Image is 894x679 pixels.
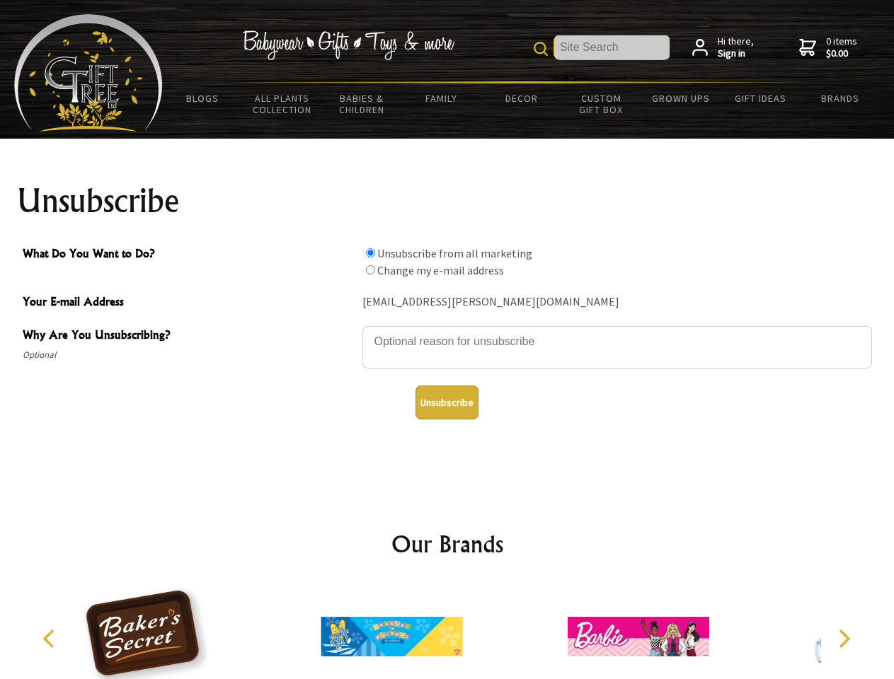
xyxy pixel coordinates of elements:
[826,47,857,60] strong: $0.00
[163,83,243,113] a: BLOGS
[641,83,721,113] a: Grown Ups
[828,623,859,654] button: Next
[799,35,857,60] a: 0 items$0.00
[377,246,532,260] label: Unsubscribe from all marketing
[243,83,323,124] a: All Plants Collection
[718,47,754,60] strong: Sign in
[362,291,872,313] div: [EMAIL_ADDRESS][PERSON_NAME][DOMAIN_NAME]
[17,184,878,218] h1: Unsubscribe
[23,347,355,364] span: Optional
[322,83,402,124] a: Babies & Children
[801,83,881,113] a: Brands
[14,14,163,132] img: Babyware - Gifts - Toys and more...
[23,326,355,347] span: Why Are You Unsubscribing?
[362,326,872,368] textarea: Why Are You Unsubscribing?
[377,263,504,277] label: Change my e-mail address
[366,248,375,257] input: What Do You Want to Do?
[28,527,866,561] h2: Our Brands
[402,83,482,113] a: Family
[366,265,375,274] input: What Do You Want to Do?
[554,35,670,59] input: Site Search
[416,385,478,419] button: Unsubscribe
[561,83,641,124] a: Custom Gift Box
[721,83,801,113] a: Gift Ideas
[826,35,857,60] span: 0 items
[23,293,355,313] span: Your E-mail Address
[534,42,548,56] img: product search
[481,83,561,113] a: Decor
[242,30,454,60] img: Babywear - Gifts - Toys & more
[35,623,67,654] button: Previous
[23,245,355,265] span: What Do You Want to Do?
[692,35,754,60] a: Hi there,Sign in
[718,35,754,60] span: Hi there,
